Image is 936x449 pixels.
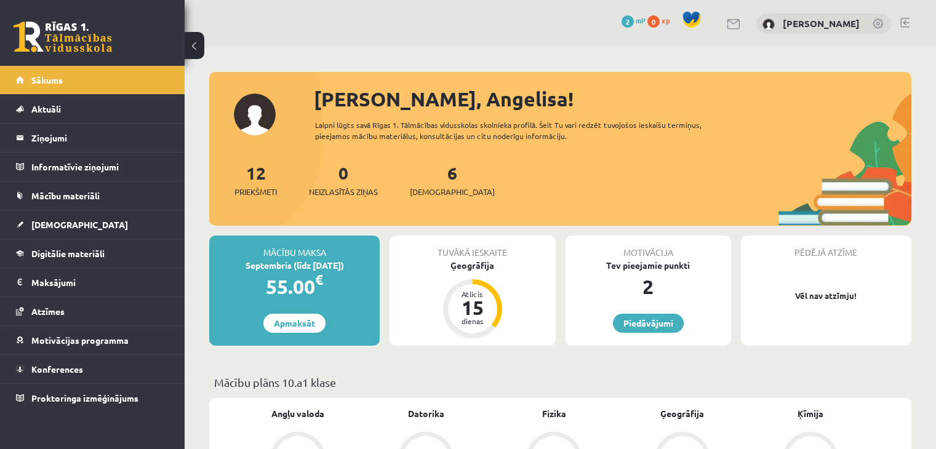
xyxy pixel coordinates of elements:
a: 0 xp [647,15,676,25]
a: Aktuāli [16,95,169,123]
div: Tuvākā ieskaite [390,236,555,259]
div: Septembris (līdz [DATE]) [209,259,380,272]
a: Konferences [16,355,169,383]
span: € [315,271,323,288]
span: Konferences [31,364,83,375]
a: Angļu valoda [271,407,324,420]
a: 6[DEMOGRAPHIC_DATA] [410,162,495,198]
p: Mācību plāns 10.a1 klase [214,374,906,391]
div: Ģeogrāfija [390,259,555,272]
span: [DEMOGRAPHIC_DATA] [31,219,128,230]
a: Ģeogrāfija Atlicis 15 dienas [390,259,555,340]
div: Mācību maksa [209,236,380,259]
div: 2 [566,272,731,301]
span: Mācību materiāli [31,190,100,201]
div: Laipni lūgts savā Rīgas 1. Tālmācības vidusskolas skolnieka profilā. Šeit Tu vari redzēt tuvojošo... [315,119,737,141]
a: Motivācijas programma [16,326,169,354]
a: [PERSON_NAME] [783,17,860,30]
a: Maksājumi [16,268,169,296]
a: Atzīmes [16,297,169,325]
div: 15 [454,298,491,317]
a: Sākums [16,66,169,94]
legend: Maksājumi [31,268,169,296]
legend: Ziņojumi [31,124,169,152]
span: Motivācijas programma [31,335,129,346]
a: Ģeogrāfija [660,407,704,420]
span: 0 [647,15,660,28]
span: Neizlasītās ziņas [309,186,378,198]
a: Proktoringa izmēģinājums [16,384,169,412]
a: Ķīmija [798,407,823,420]
div: [PERSON_NAME], Angelisa! [314,84,911,114]
span: Sākums [31,74,63,85]
span: Atzīmes [31,306,65,317]
span: Priekšmeti [234,186,277,198]
div: Tev pieejamie punkti [566,259,731,272]
div: Pēdējā atzīme [741,236,911,259]
img: Angelisa Kuzņecova [762,18,775,31]
a: Informatīvie ziņojumi [16,153,169,181]
a: Fizika [542,407,566,420]
span: mP [636,15,646,25]
a: Datorika [408,407,444,420]
a: 12Priekšmeti [234,162,277,198]
a: Rīgas 1. Tālmācības vidusskola [14,22,112,52]
span: [DEMOGRAPHIC_DATA] [410,186,495,198]
p: Vēl nav atzīmju! [747,290,905,302]
span: xp [662,15,670,25]
a: Apmaksāt [263,314,326,333]
a: Ziņojumi [16,124,169,152]
a: Mācību materiāli [16,181,169,210]
span: Aktuāli [31,103,61,114]
span: 2 [622,15,634,28]
div: Atlicis [454,290,491,298]
span: Proktoringa izmēģinājums [31,392,138,403]
a: 0Neizlasītās ziņas [309,162,378,198]
div: dienas [454,317,491,325]
span: Digitālie materiāli [31,248,105,259]
a: Digitālie materiāli [16,239,169,268]
div: Motivācija [566,236,731,259]
legend: Informatīvie ziņojumi [31,153,169,181]
div: 55.00 [209,272,380,301]
a: Piedāvājumi [613,314,684,333]
a: [DEMOGRAPHIC_DATA] [16,210,169,239]
a: 2 mP [622,15,646,25]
